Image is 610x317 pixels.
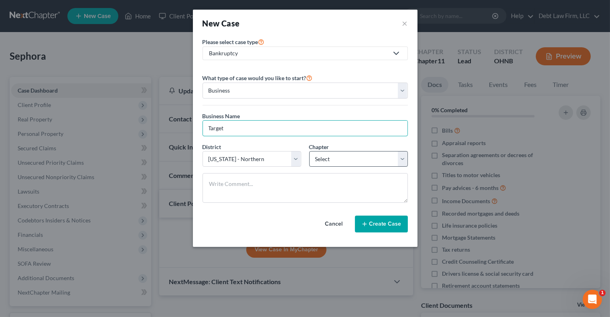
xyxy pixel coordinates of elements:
[583,290,602,309] iframe: Intercom live chat
[599,290,606,296] span: 1
[203,38,258,45] span: Please select case type
[203,121,407,136] input: Enter Business Name
[309,143,329,150] span: Chapter
[203,18,240,28] strong: New Case
[316,216,352,232] button: Cancel
[355,216,408,232] button: Create Case
[203,73,313,83] label: What type of case would you like to start?
[209,49,388,57] div: Bankruptcy
[402,18,408,29] button: ×
[203,143,221,150] span: District
[203,113,240,119] span: Business Name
